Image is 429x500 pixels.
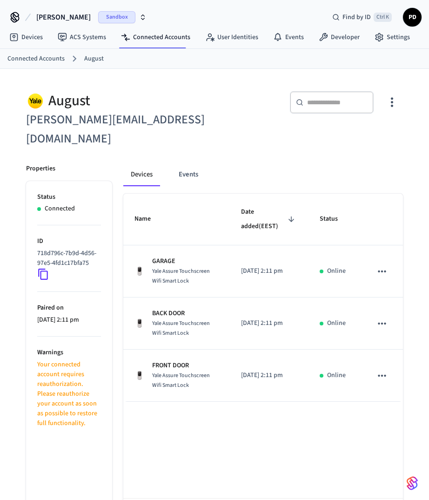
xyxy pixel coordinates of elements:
h6: [PERSON_NAME][EMAIL_ADDRESS][DOMAIN_NAME] [26,110,209,149]
span: Yale Assure Touchscreen Wifi Smart Lock [152,267,210,285]
p: Status [37,192,101,202]
button: PD [403,8,422,27]
table: sticky table [123,194,403,402]
span: PD [404,9,421,26]
div: Find by IDCtrl K [325,9,399,26]
a: User Identities [198,29,266,46]
a: ACS Systems [50,29,114,46]
a: Settings [367,29,417,46]
img: Yale Assure Touchscreen Wifi Smart Lock, Satin Nickel, Front [134,318,145,329]
div: connected account tabs [123,164,403,186]
span: Name [134,212,163,226]
span: Status [320,212,350,226]
a: Connected Accounts [7,54,65,64]
p: [DATE] 2:11 pm [241,266,297,276]
p: [DATE] 2:11 pm [37,315,101,325]
a: Events [266,29,311,46]
button: Events [171,164,206,186]
span: Sandbox [98,11,135,23]
a: August [84,54,104,64]
p: Paired on [37,303,101,313]
img: Yale Assure Touchscreen Wifi Smart Lock, Satin Nickel, Front [134,266,145,277]
a: Devices [2,29,50,46]
img: Yale Assure Touchscreen Wifi Smart Lock, Satin Nickel, Front [134,371,145,381]
p: ID [37,236,101,246]
p: Connected [45,204,75,214]
span: Find by ID [342,13,371,22]
p: [DATE] 2:11 pm [241,318,297,328]
p: Properties [26,164,55,174]
p: [DATE] 2:11 pm [241,371,297,380]
span: Yale Assure Touchscreen Wifi Smart Lock [152,319,210,337]
p: 718d796c-7b9d-4d56-97e5-4fd1c17bfa75 [37,249,97,268]
span: Yale Assure Touchscreen Wifi Smart Lock [152,372,210,389]
p: Online [327,318,346,328]
div: August [26,91,209,110]
p: Online [327,371,346,380]
span: Ctrl K [374,13,392,22]
p: BACK DOOR [152,309,219,318]
p: Your connected account requires reauthorization. Please reauthorize your account as soon as possi... [37,360,101,428]
img: SeamLogoGradient.69752ec5.svg [407,476,418,491]
p: Online [327,266,346,276]
img: Yale Logo, Square [26,91,45,110]
p: GARAGE [152,257,219,266]
p: FRONT DOOR [152,361,219,371]
button: Devices [123,164,160,186]
span: [PERSON_NAME] [36,12,91,23]
a: Connected Accounts [114,29,198,46]
a: Developer [311,29,367,46]
span: Date added(EEST) [241,205,297,234]
p: Warnings [37,348,101,358]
